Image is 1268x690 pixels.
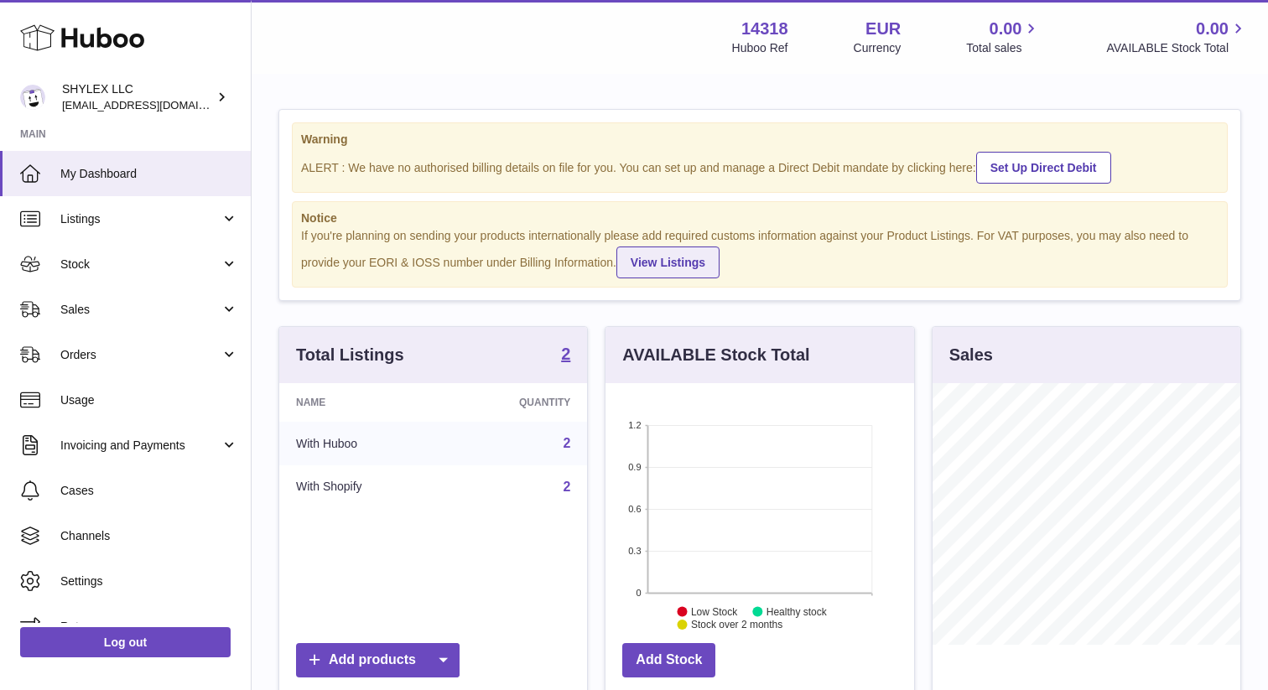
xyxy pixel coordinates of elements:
a: 0.00 AVAILABLE Stock Total [1106,18,1248,56]
a: View Listings [616,246,720,278]
span: Stock [60,257,221,272]
span: Returns [60,619,238,635]
span: Usage [60,392,238,408]
h3: Sales [949,344,993,366]
a: Log out [20,627,231,657]
a: Add Stock [622,643,715,677]
text: 0.3 [629,546,642,556]
td: With Shopify [279,465,445,509]
span: 0.00 [990,18,1022,40]
strong: 14318 [741,18,788,40]
span: Channels [60,528,238,544]
strong: Notice [301,210,1219,226]
div: SHYLEX LLC [62,81,213,113]
a: 0.00 Total sales [966,18,1041,56]
h3: AVAILABLE Stock Total [622,344,809,366]
h3: Total Listings [296,344,404,366]
strong: Warning [301,132,1219,148]
span: Settings [60,573,238,589]
div: Currency [854,40,902,56]
span: AVAILABLE Stock Total [1106,40,1248,56]
a: 2 [563,480,570,494]
td: With Huboo [279,422,445,465]
text: Healthy stock [767,606,828,618]
th: Name [279,383,445,422]
text: Low Stock [691,606,738,618]
span: My Dashboard [60,166,238,182]
div: Huboo Ref [732,40,788,56]
text: 1.2 [629,420,642,430]
span: Total sales [966,40,1041,56]
text: Stock over 2 months [691,619,782,630]
span: Sales [60,302,221,318]
strong: EUR [865,18,901,40]
div: If you're planning on sending your products internationally please add required customs informati... [301,228,1219,278]
text: 0 [637,588,642,598]
th: Quantity [445,383,587,422]
span: Cases [60,483,238,499]
div: ALERT : We have no authorised billing details on file for you. You can set up and manage a Direct... [301,149,1219,184]
span: 0.00 [1196,18,1229,40]
a: Add products [296,643,460,677]
span: Orders [60,347,221,363]
a: 2 [563,436,570,450]
span: Listings [60,211,221,227]
a: 2 [561,345,570,366]
span: Invoicing and Payments [60,438,221,454]
span: [EMAIL_ADDRESS][DOMAIN_NAME] [62,98,247,112]
strong: 2 [561,345,570,362]
text: 0.6 [629,504,642,514]
text: 0.9 [629,462,642,472]
a: Set Up Direct Debit [976,152,1111,184]
img: partenariats@shylex.fr [20,85,45,110]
